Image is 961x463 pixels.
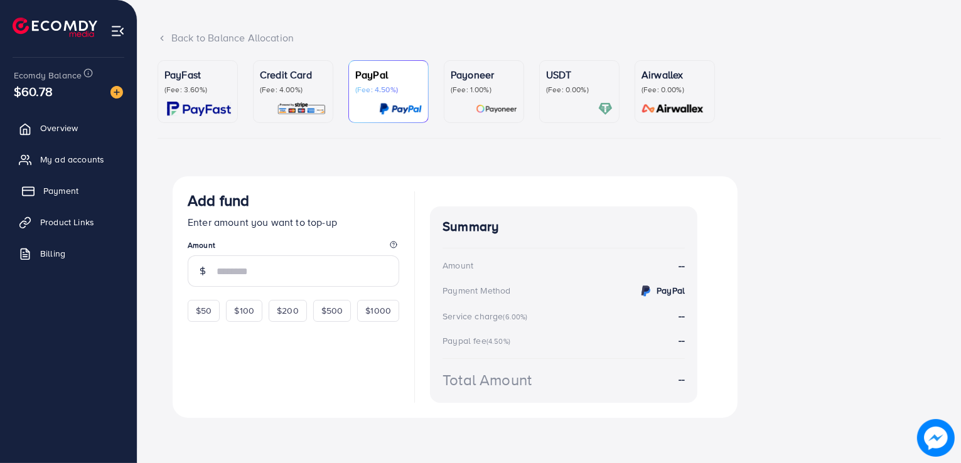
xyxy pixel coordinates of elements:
[9,241,127,266] a: Billing
[158,31,941,45] div: Back to Balance Allocation
[503,312,527,322] small: (6.00%)
[167,102,231,116] img: card
[451,85,517,95] p: (Fee: 1.00%)
[9,210,127,235] a: Product Links
[679,309,685,322] strong: --
[598,102,613,116] img: card
[43,184,78,197] span: Payment
[443,259,473,272] div: Amount
[679,258,685,273] strong: --
[443,284,510,297] div: Payment Method
[40,153,104,166] span: My ad accounts
[9,115,127,141] a: Overview
[638,102,708,116] img: card
[443,219,685,235] h4: Summary
[642,85,708,95] p: (Fee: 0.00%)
[40,216,94,228] span: Product Links
[657,284,685,297] strong: PayPal
[9,178,127,203] a: Payment
[14,82,53,100] span: $60.78
[921,423,951,453] img: image
[355,67,422,82] p: PayPal
[9,147,127,172] a: My ad accounts
[443,334,514,347] div: Paypal fee
[451,67,517,82] p: Payoneer
[679,333,685,347] strong: --
[14,69,82,82] span: Ecomdy Balance
[321,304,343,317] span: $500
[443,310,531,322] div: Service charge
[486,336,510,346] small: (4.50%)
[40,247,65,260] span: Billing
[188,215,399,230] p: Enter amount you want to top-up
[164,67,231,82] p: PayFast
[679,372,685,386] strong: --
[443,369,532,391] div: Total Amount
[546,67,613,82] p: USDT
[379,102,422,116] img: card
[188,240,399,255] legend: Amount
[13,18,97,37] img: logo
[110,24,125,38] img: menu
[110,86,123,98] img: image
[638,284,653,299] img: credit
[277,102,326,116] img: card
[277,304,299,317] span: $200
[188,191,249,210] h3: Add fund
[234,304,254,317] span: $100
[642,67,708,82] p: Airwallex
[546,85,613,95] p: (Fee: 0.00%)
[355,85,422,95] p: (Fee: 4.50%)
[260,85,326,95] p: (Fee: 4.00%)
[476,102,517,116] img: card
[365,304,391,317] span: $1000
[40,122,78,134] span: Overview
[260,67,326,82] p: Credit Card
[164,85,231,95] p: (Fee: 3.60%)
[196,304,212,317] span: $50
